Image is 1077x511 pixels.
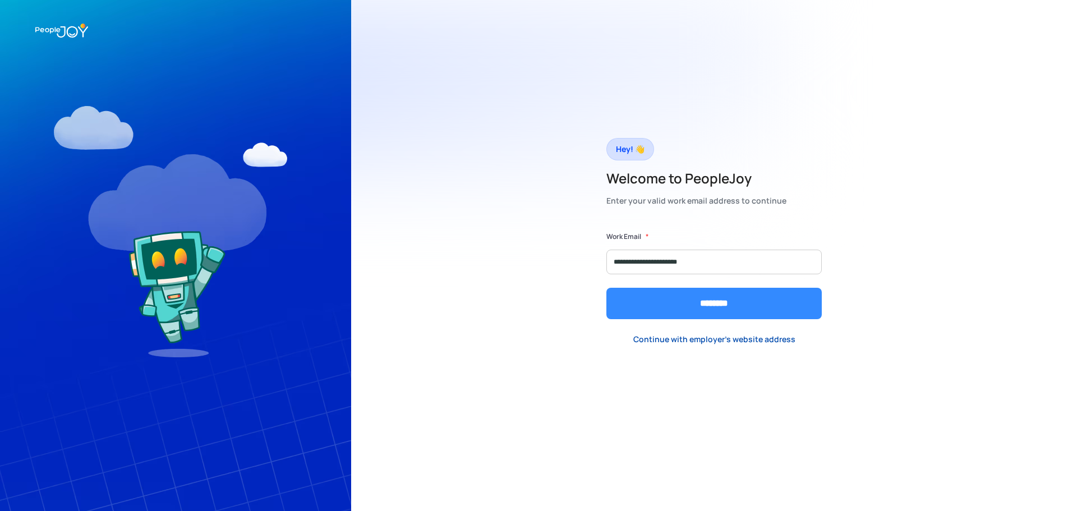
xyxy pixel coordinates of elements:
[624,328,804,351] a: Continue with employer's website address
[606,169,786,187] h2: Welcome to PeopleJoy
[633,334,795,345] div: Continue with employer's website address
[606,193,786,209] div: Enter your valid work email address to continue
[606,231,822,319] form: Form
[616,141,645,157] div: Hey! 👋
[606,231,641,242] label: Work Email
